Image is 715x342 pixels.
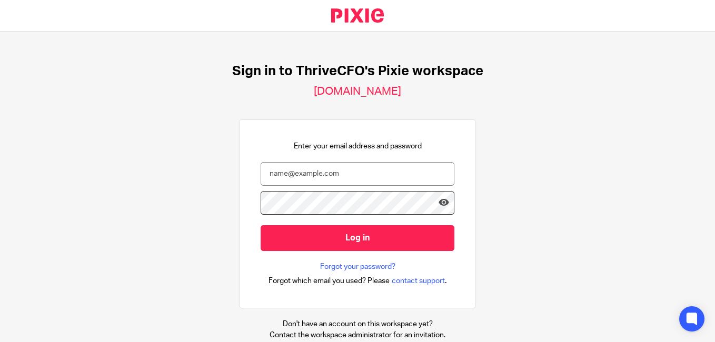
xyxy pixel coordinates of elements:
p: Enter your email address and password [294,141,422,152]
p: Contact the workspace administrator for an invitation. [270,330,445,340]
span: Forgot which email you used? Please [269,276,390,286]
input: name@example.com [261,162,454,186]
h1: Sign in to ThriveCFO's Pixie workspace [232,63,483,79]
h2: [DOMAIN_NAME] [314,85,401,98]
input: Log in [261,225,454,251]
div: . [269,275,447,287]
p: Don't have an account on this workspace yet? [270,319,445,329]
a: Forgot your password? [320,261,395,272]
span: contact support [392,276,445,286]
